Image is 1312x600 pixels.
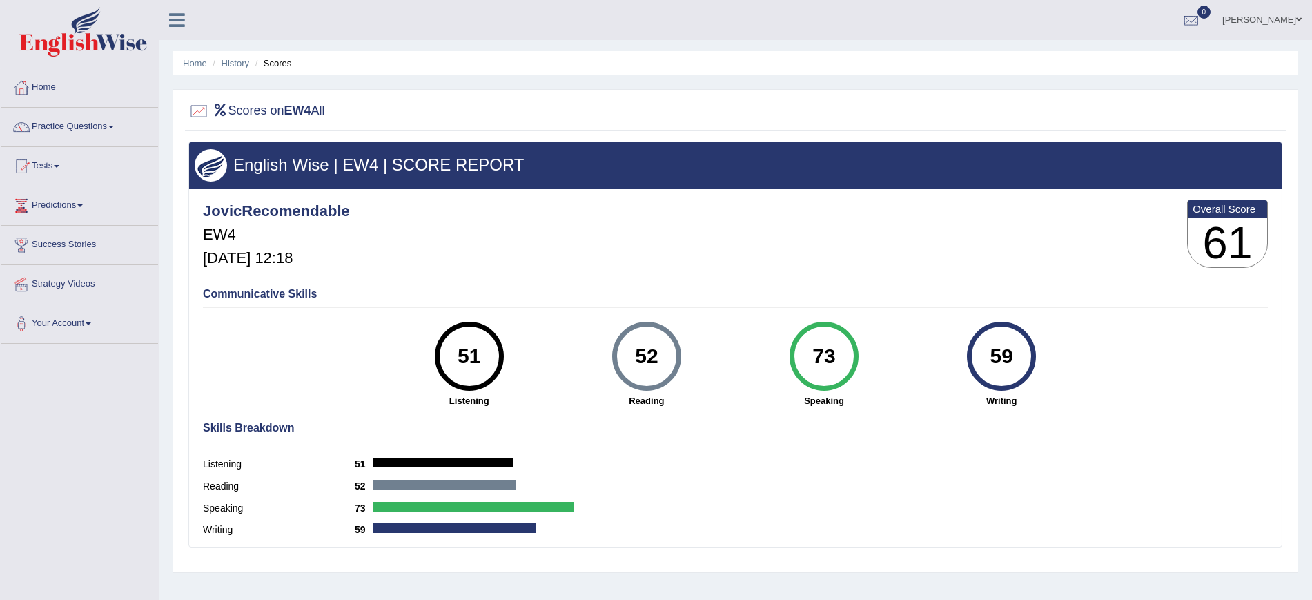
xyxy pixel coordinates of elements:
[183,58,207,68] a: Home
[621,327,672,385] div: 52
[203,203,350,220] h4: JovicRecomendable
[1,108,158,142] a: Practice Questions
[203,226,350,243] h5: EW4
[203,523,355,537] label: Writing
[203,501,355,516] label: Speaking
[203,288,1268,300] h4: Communicative Skills
[1188,218,1267,268] h3: 61
[203,457,355,472] label: Listening
[1,186,158,221] a: Predictions
[355,481,373,492] b: 52
[188,101,325,122] h2: Scores on All
[355,503,373,514] b: 73
[1,68,158,103] a: Home
[1,304,158,339] a: Your Account
[799,327,849,385] div: 73
[355,524,373,535] b: 59
[1,226,158,260] a: Success Stories
[284,104,311,117] b: EW4
[1197,6,1211,19] span: 0
[195,149,227,182] img: wings.png
[920,394,1084,407] strong: Writing
[742,394,905,407] strong: Speaking
[222,58,249,68] a: History
[444,327,494,385] div: 51
[1193,203,1262,215] b: Overall Score
[387,394,551,407] strong: Listening
[203,250,350,267] h5: [DATE] 12:18
[252,57,292,70] li: Scores
[195,156,1276,174] h3: English Wise | EW4 | SCORE REPORT
[565,394,728,407] strong: Reading
[203,422,1268,434] h4: Skills Breakdown
[355,458,373,470] b: 51
[1,265,158,300] a: Strategy Videos
[203,479,355,494] label: Reading
[977,327,1027,385] div: 59
[1,147,158,182] a: Tests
